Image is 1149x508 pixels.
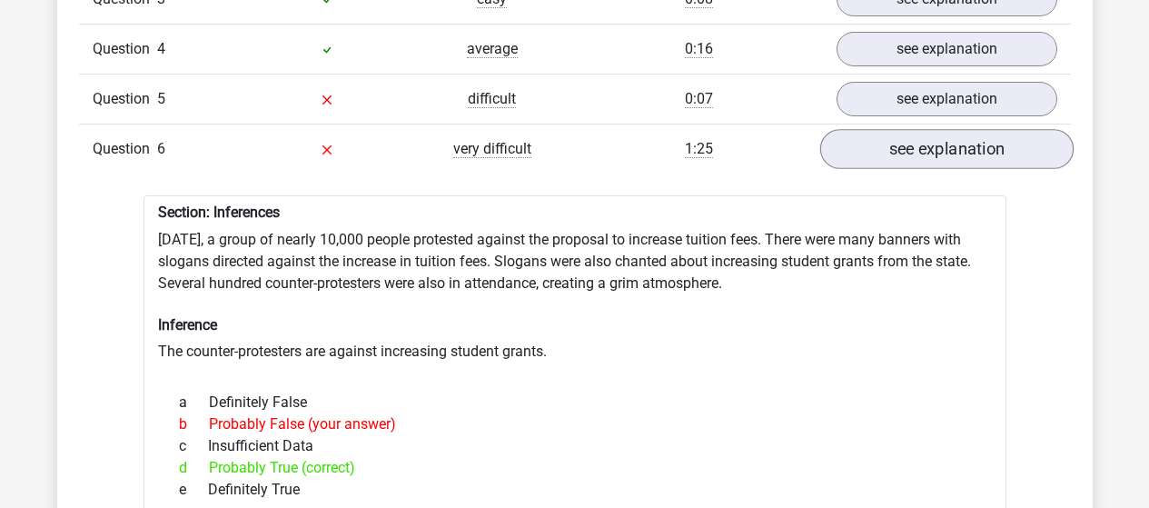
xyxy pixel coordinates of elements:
span: d [179,457,209,479]
div: Insufficient Data [165,435,985,457]
span: Question [93,38,157,60]
div: Probably False (your answer) [165,413,985,435]
span: Question [93,88,157,110]
div: Definitely False [165,392,985,413]
span: very difficult [453,140,531,158]
span: a [179,392,209,413]
div: Probably True (correct) [165,457,985,479]
h6: Inference [158,316,992,334]
a: see explanation [837,32,1057,66]
span: e [179,479,208,501]
span: c [179,435,208,457]
span: average [467,40,518,58]
span: difficult [468,90,516,108]
div: Definitely True [165,479,985,501]
span: Question [93,138,157,160]
span: 1:25 [685,140,713,158]
span: b [179,413,209,435]
a: see explanation [837,82,1057,116]
span: 6 [157,140,165,157]
span: 4 [157,40,165,57]
a: see explanation [819,129,1073,169]
h6: Section: Inferences [158,204,992,221]
span: 0:07 [685,90,713,108]
span: 5 [157,90,165,107]
span: 0:16 [685,40,713,58]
